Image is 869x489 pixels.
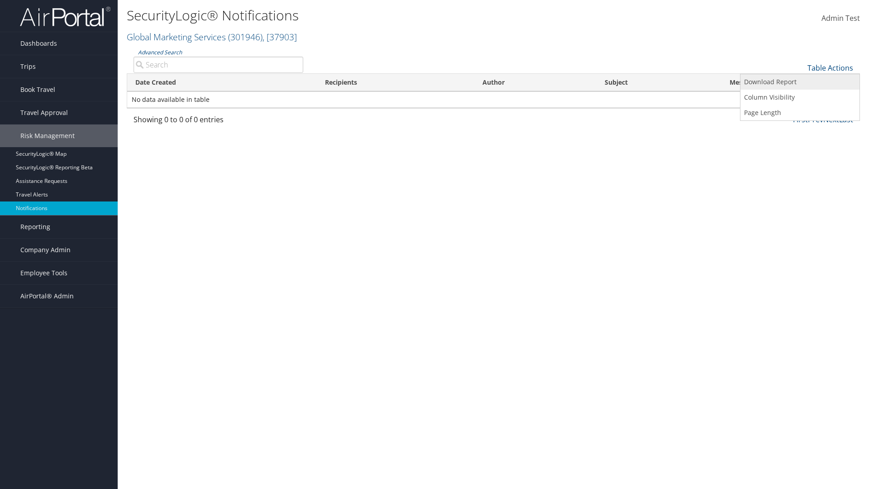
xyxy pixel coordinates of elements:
[740,90,859,105] a: Column Visibility
[20,6,110,27] img: airportal-logo.png
[20,55,36,78] span: Trips
[740,105,859,120] a: Page Length
[20,239,71,261] span: Company Admin
[20,101,68,124] span: Travel Approval
[20,285,74,307] span: AirPortal® Admin
[740,74,859,90] a: Download Report
[20,216,50,238] span: Reporting
[20,125,75,147] span: Risk Management
[20,78,55,101] span: Book Travel
[20,262,67,284] span: Employee Tools
[20,32,57,55] span: Dashboards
